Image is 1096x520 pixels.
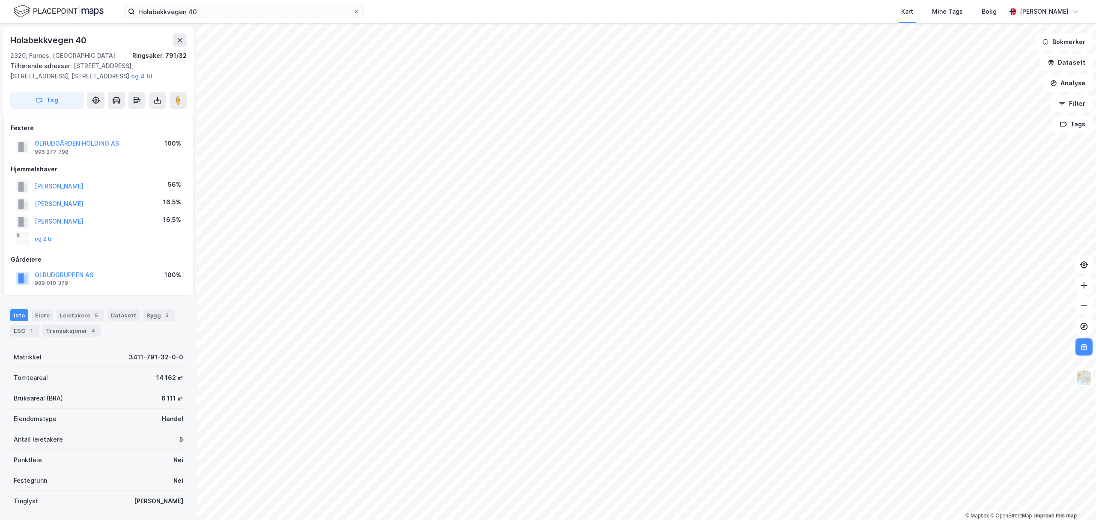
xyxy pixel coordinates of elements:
[1053,116,1093,133] button: Tags
[107,309,140,321] div: Datasett
[162,414,183,424] div: Handel
[14,352,42,362] div: Matrikkel
[14,414,57,424] div: Eiendomstype
[35,149,68,155] div: 996 277 798
[27,326,36,335] div: 1
[965,513,989,519] a: Mapbox
[990,513,1032,519] a: OpenStreetMap
[10,92,84,109] button: Tag
[14,496,38,506] div: Tinglyst
[14,393,63,403] div: Bruksareal (BRA)
[10,325,39,337] div: ESG
[32,309,53,321] div: Eiere
[14,373,48,383] div: Tomteareal
[1053,479,1096,520] div: Kontrollprogram for chat
[10,33,88,47] div: Holabekkvegen 40
[11,164,186,174] div: Hjemmelshaver
[1076,370,1092,386] img: Z
[10,61,180,81] div: [STREET_ADDRESS], [STREET_ADDRESS], [STREET_ADDRESS]
[164,270,181,280] div: 100%
[143,309,175,321] div: Bygg
[1040,54,1093,71] button: Datasett
[135,5,353,18] input: Søk på adresse, matrikkel, gårdeiere, leietakere eller personer
[42,325,101,337] div: Transaksjoner
[11,254,186,265] div: Gårdeiere
[173,455,183,465] div: Nei
[179,434,183,445] div: 5
[163,215,181,225] div: 16.5%
[161,393,183,403] div: 6 111 ㎡
[14,455,42,465] div: Punktleie
[168,179,181,190] div: 56%
[1053,479,1096,520] iframe: Chat Widget
[10,62,74,69] span: Tilhørende adresser:
[163,311,171,320] div: 3
[1020,6,1069,17] div: [PERSON_NAME]
[89,326,98,335] div: 4
[982,6,997,17] div: Bolig
[1034,513,1077,519] a: Improve this map
[164,138,181,149] div: 100%
[14,434,63,445] div: Antall leietakere
[156,373,183,383] div: 14 162 ㎡
[1043,75,1093,92] button: Analyse
[11,123,186,133] div: Festere
[57,309,104,321] div: Leietakere
[132,51,187,61] div: Ringsaker, 791/32
[932,6,963,17] div: Mine Tags
[1035,33,1093,51] button: Bokmerker
[163,197,181,207] div: 16.5%
[1051,95,1093,112] button: Filter
[134,496,183,506] div: [PERSON_NAME]
[129,352,183,362] div: 3411-791-32-0-0
[901,6,913,17] div: Kart
[173,475,183,486] div: Nei
[14,4,104,19] img: logo.f888ab2527a4732fd821a326f86c7f29.svg
[14,475,47,486] div: Festegrunn
[35,280,68,287] div: 989 010 379
[92,311,101,320] div: 5
[10,309,28,321] div: Info
[10,51,115,61] div: 2320, Furnes, [GEOGRAPHIC_DATA]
